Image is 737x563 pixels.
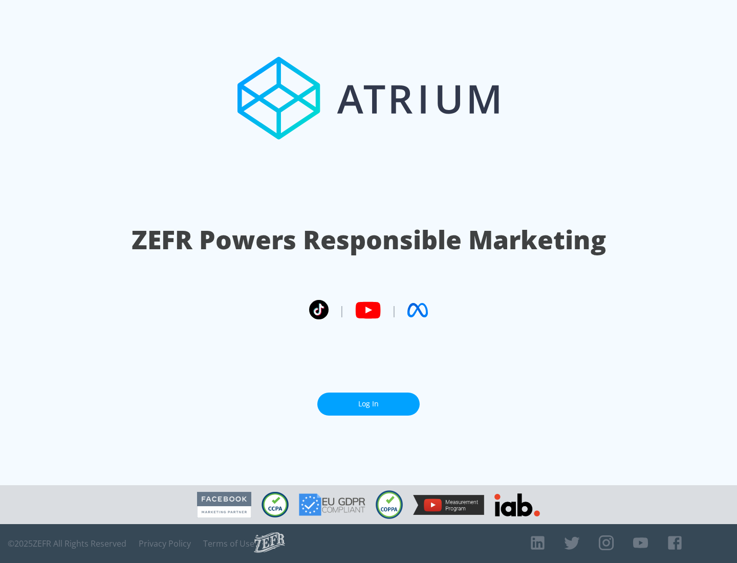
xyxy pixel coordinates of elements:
a: Terms of Use [203,538,254,549]
a: Privacy Policy [139,538,191,549]
img: YouTube Measurement Program [413,495,484,515]
img: CCPA Compliant [262,492,289,517]
img: COPPA Compliant [376,490,403,519]
a: Log In [317,393,420,416]
img: Facebook Marketing Partner [197,492,251,518]
img: IAB [494,493,540,516]
span: | [339,302,345,318]
span: | [391,302,397,318]
img: GDPR Compliant [299,493,365,516]
h1: ZEFR Powers Responsible Marketing [132,222,606,257]
span: © 2025 ZEFR All Rights Reserved [8,538,126,549]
